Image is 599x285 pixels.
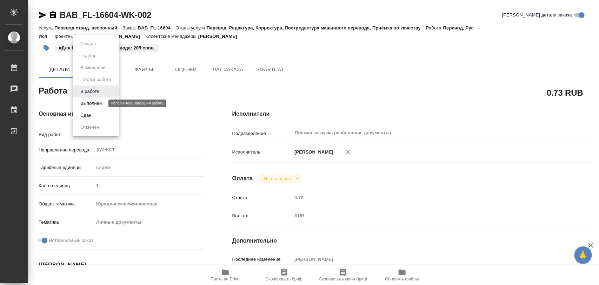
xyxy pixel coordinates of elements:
[78,76,113,83] button: Готов к работе
[78,88,101,95] button: В работе
[78,111,93,119] button: Сдан
[78,64,108,72] button: В ожидании
[78,40,98,48] button: Создан
[78,100,104,107] button: Выполнен
[78,52,99,60] button: Подбор
[78,123,101,131] button: Отменен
